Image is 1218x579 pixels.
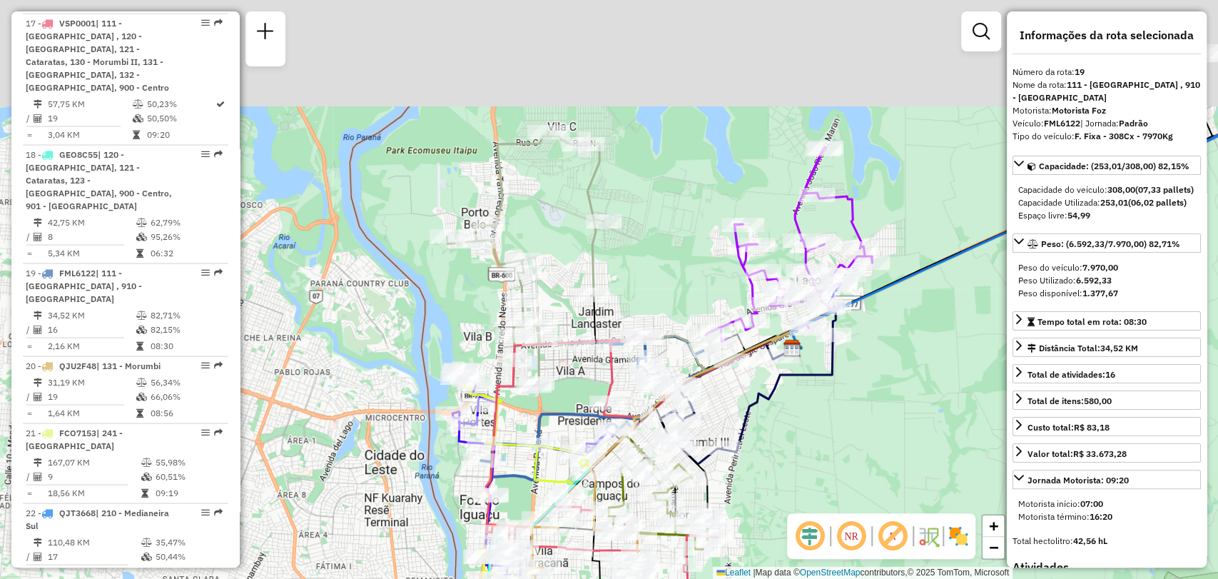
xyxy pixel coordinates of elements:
em: Rota exportada [214,361,223,370]
i: % de utilização da cubagem [132,114,143,123]
a: Distância Total:34,52 KM [1013,338,1201,357]
td: 3,04 KM [47,128,131,142]
span: Peso do veículo: [1018,262,1118,273]
td: 167,07 KM [47,455,141,470]
em: Opções [201,428,210,437]
div: Nome da rota: [1013,79,1201,104]
td: 2,16 KM [47,339,136,353]
div: Total hectolitro: [1013,535,1201,548]
i: Distância Total [34,378,42,387]
i: % de utilização do peso [132,100,143,109]
a: Valor total:R$ 33.673,28 [1013,443,1201,463]
strong: (06,02 pallets) [1128,197,1187,208]
i: Distância Total [34,538,42,547]
i: Tempo total em rota [136,409,143,418]
strong: FML6122 [1044,118,1080,129]
a: Nova sessão e pesquisa [251,17,280,49]
td: 82,71% [150,308,222,323]
td: 57,75 KM [47,97,131,111]
i: Total de Atividades [34,233,42,241]
td: 09:20 [146,128,215,142]
td: 06:32 [150,246,222,261]
div: Peso Utilizado: [1018,274,1195,287]
strong: 580,00 [1084,396,1112,406]
em: Rota exportada [214,19,223,27]
a: Tempo total em rota: 08:30 [1013,311,1201,331]
i: % de utilização do peso [141,458,152,467]
div: Peso: (6.592,33/7.970,00) 82,71% [1013,256,1201,306]
i: Total de Atividades [34,393,42,401]
a: Zoom out [983,537,1004,558]
i: Total de Atividades [34,326,42,334]
div: Tipo do veículo: [1013,130,1201,143]
span: 18 - [26,149,172,211]
i: % de utilização do peso [136,311,147,320]
div: Motorista: [1013,104,1201,117]
i: Rota otimizada [216,100,225,109]
td: 56,34% [150,376,222,390]
span: 19 - [26,268,142,304]
h4: Atividades [1013,560,1201,574]
a: Total de itens:580,00 [1013,391,1201,410]
a: Total de atividades:16 [1013,364,1201,383]
td: = [26,486,33,500]
td: 19 [47,390,136,404]
i: % de utilização da cubagem [136,326,147,334]
em: Rota exportada [214,428,223,437]
td: / [26,550,33,564]
em: Opções [201,150,210,158]
td: 09:19 [155,486,223,500]
i: Tempo total em rota [141,489,148,498]
td: / [26,390,33,404]
i: Total de Atividades [34,473,42,481]
i: Tempo total em rota [136,249,143,258]
img: Fluxo de ruas [917,525,940,548]
div: Número da rota: [1013,66,1201,79]
div: Jornada Motorista: 09:20 [1013,492,1201,529]
a: Peso: (6.592,33/7.970,00) 82,71% [1013,233,1201,253]
span: Ocultar deslocamento [793,519,827,553]
td: 60,51% [155,470,223,484]
td: / [26,230,33,244]
span: | 111 - [GEOGRAPHIC_DATA] , 910 - [GEOGRAPHIC_DATA] [26,268,142,304]
span: 21 - [26,428,123,451]
td: 95,26% [150,230,222,244]
td: 34,52 KM [47,308,136,323]
i: % de utilização do peso [141,538,152,547]
em: Rota exportada [214,150,223,158]
div: Map data © contributors,© 2025 TomTom, Microsoft [713,567,1013,579]
div: Motorista término: [1018,510,1195,523]
div: Total de itens: [1027,395,1112,408]
i: Distância Total [34,458,42,467]
i: Distância Total [34,311,42,320]
i: Distância Total [34,218,42,227]
em: Opções [201,508,210,517]
i: Tempo total em rota [132,131,139,139]
h4: Informações da rota selecionada [1013,29,1201,42]
strong: 07:00 [1080,498,1103,509]
td: / [26,470,33,484]
span: Exibir rótulo [876,519,910,553]
td: = [26,246,33,261]
span: FML6122 [59,268,96,278]
strong: 7.970,00 [1082,262,1118,273]
td: 35,47% [155,535,223,550]
a: Exibir filtros [967,17,995,46]
td: / [26,111,33,126]
i: % de utilização da cubagem [141,553,152,561]
div: Veículo: [1013,117,1201,130]
td: = [26,128,33,142]
span: 34,52 KM [1100,343,1138,353]
span: Capacidade: (253,01/308,00) 82,15% [1039,161,1189,171]
strong: 19 [1075,66,1085,77]
i: % de utilização da cubagem [136,393,147,401]
span: | 131 - Morumbi [96,361,161,371]
em: Opções [201,268,210,277]
div: Espaço livre: [1018,209,1195,222]
i: % de utilização da cubagem [141,473,152,481]
span: Ocultar NR [834,519,868,553]
strong: 54,99 [1067,210,1090,221]
strong: R$ 33.673,28 [1073,448,1127,459]
img: Exibir/Ocultar setores [947,525,970,548]
span: 22 - [26,508,169,531]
